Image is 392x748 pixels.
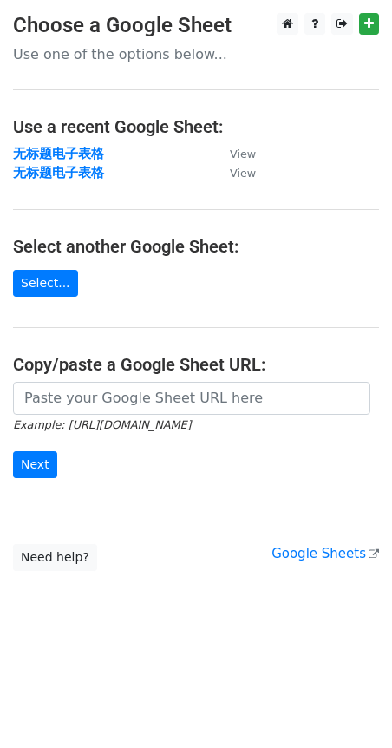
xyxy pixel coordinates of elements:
[230,148,256,161] small: View
[212,165,256,180] a: View
[13,13,379,38] h3: Choose a Google Sheet
[13,236,379,257] h4: Select another Google Sheet:
[13,165,104,180] a: 无标题电子表格
[13,45,379,63] p: Use one of the options below...
[271,546,379,561] a: Google Sheets
[13,146,104,161] a: 无标题电子表格
[13,270,78,297] a: Select...
[13,354,379,375] h4: Copy/paste a Google Sheet URL:
[13,116,379,137] h4: Use a recent Google Sheet:
[13,382,370,415] input: Paste your Google Sheet URL here
[230,167,256,180] small: View
[13,451,57,478] input: Next
[13,544,97,571] a: Need help?
[212,146,256,161] a: View
[13,418,191,431] small: Example: [URL][DOMAIN_NAME]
